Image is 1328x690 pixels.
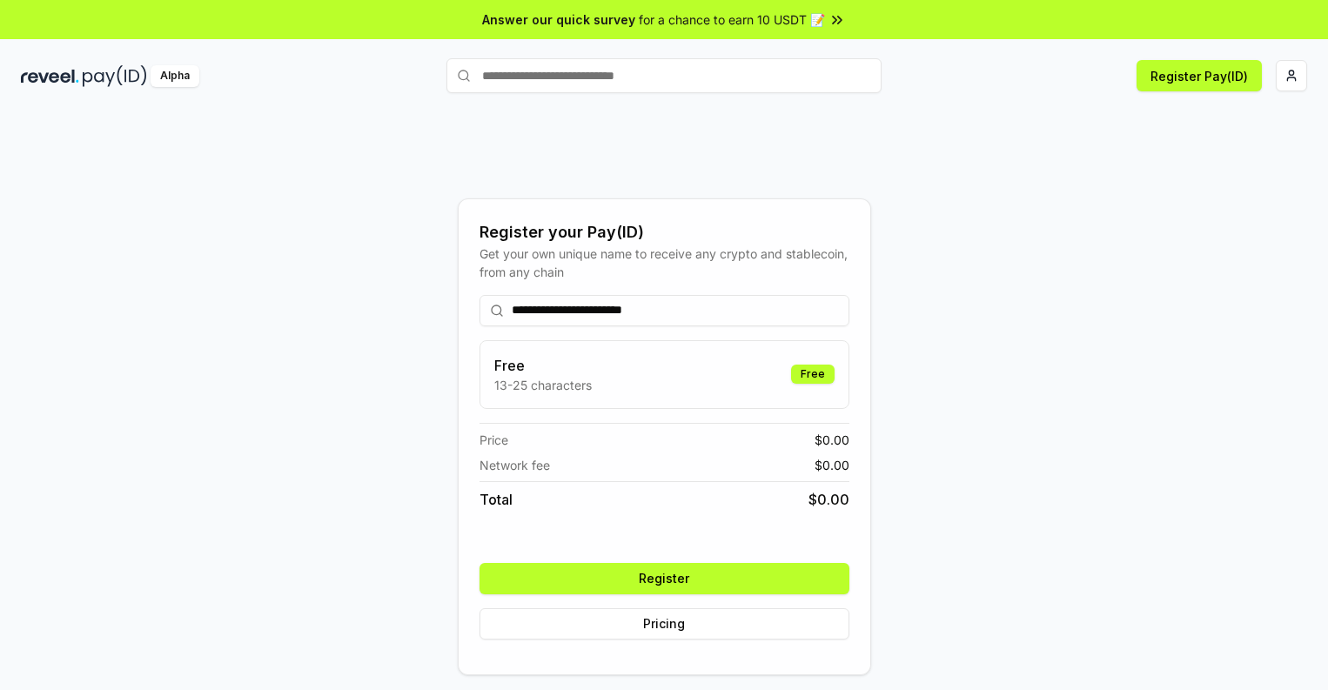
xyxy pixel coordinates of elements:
[791,365,835,384] div: Free
[494,376,592,394] p: 13-25 characters
[480,563,849,594] button: Register
[639,10,825,29] span: for a chance to earn 10 USDT 📝
[21,65,79,87] img: reveel_dark
[480,608,849,640] button: Pricing
[815,456,849,474] span: $ 0.00
[482,10,635,29] span: Answer our quick survey
[815,431,849,449] span: $ 0.00
[480,245,849,281] div: Get your own unique name to receive any crypto and stablecoin, from any chain
[1137,60,1262,91] button: Register Pay(ID)
[480,489,513,510] span: Total
[151,65,199,87] div: Alpha
[480,456,550,474] span: Network fee
[808,489,849,510] span: $ 0.00
[494,355,592,376] h3: Free
[480,431,508,449] span: Price
[83,65,147,87] img: pay_id
[480,220,849,245] div: Register your Pay(ID)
